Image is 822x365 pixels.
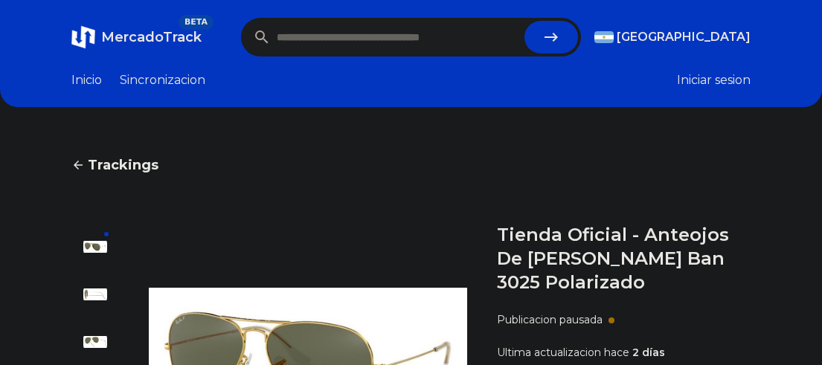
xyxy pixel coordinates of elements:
[71,25,95,49] img: MercadoTrack
[497,346,629,359] span: Ultima actualizacion hace
[617,28,751,46] span: [GEOGRAPHIC_DATA]
[101,29,202,45] span: MercadoTrack
[594,31,614,43] img: Argentina
[677,71,751,89] button: Iniciar sesion
[88,155,158,175] span: Trackings
[83,282,107,306] img: Tienda Oficial - Anteojos De Sol Ray Ban 3025 Polarizado
[497,223,751,294] h1: Tienda Oficial - Anteojos De [PERSON_NAME] Ban 3025 Polarizado
[594,28,751,46] button: [GEOGRAPHIC_DATA]
[120,71,205,89] a: Sincronizacion
[83,330,107,354] img: Tienda Oficial - Anteojos De Sol Ray Ban 3025 Polarizado
[71,25,202,49] a: MercadoTrackBETA
[83,235,107,259] img: Tienda Oficial - Anteojos De Sol Ray Ban 3025 Polarizado
[71,71,102,89] a: Inicio
[71,155,751,175] a: Trackings
[497,312,603,327] p: Publicacion pausada
[179,15,213,30] span: BETA
[632,346,665,359] span: 2 días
